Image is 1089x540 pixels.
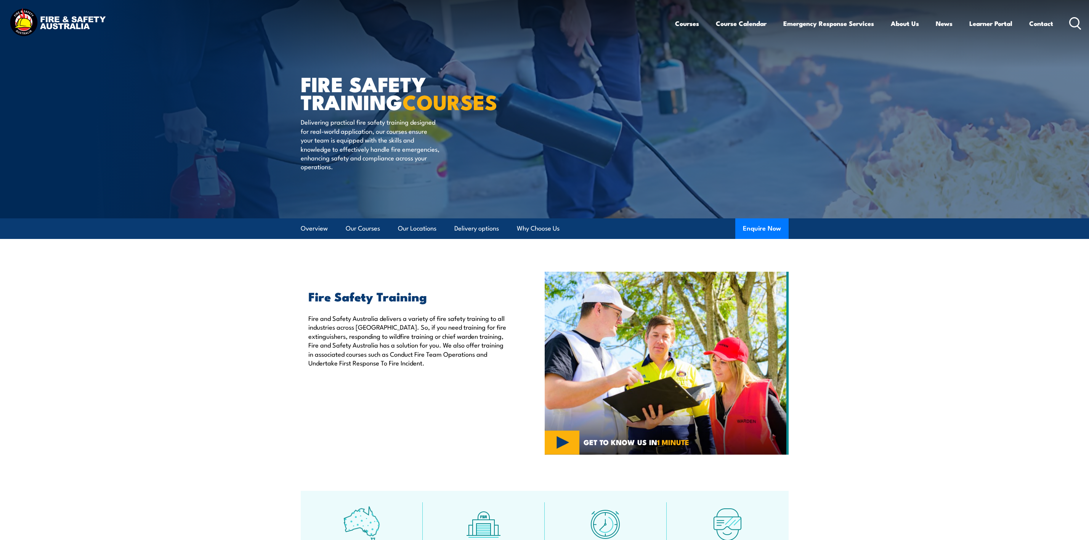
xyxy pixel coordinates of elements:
a: Overview [301,218,328,239]
p: Delivering practical fire safety training designed for real-world application, our courses ensure... [301,117,440,171]
span: GET TO KNOW US IN [584,439,689,445]
a: Emergency Response Services [783,13,874,34]
a: Our Locations [398,218,436,239]
p: Fire and Safety Australia delivers a variety of fire safety training to all industries across [GE... [308,314,510,367]
a: Delivery options [454,218,499,239]
img: Fire Safety Training Courses [545,272,789,455]
strong: COURSES [403,85,497,117]
strong: 1 MINUTE [657,436,689,447]
button: Enquire Now [735,218,789,239]
a: Learner Portal [969,13,1012,34]
a: Why Choose Us [517,218,560,239]
a: Contact [1029,13,1053,34]
a: News [936,13,953,34]
h1: FIRE SAFETY TRAINING [301,75,489,110]
a: Course Calendar [716,13,767,34]
a: About Us [891,13,919,34]
a: Courses [675,13,699,34]
h2: Fire Safety Training [308,291,510,301]
a: Our Courses [346,218,380,239]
